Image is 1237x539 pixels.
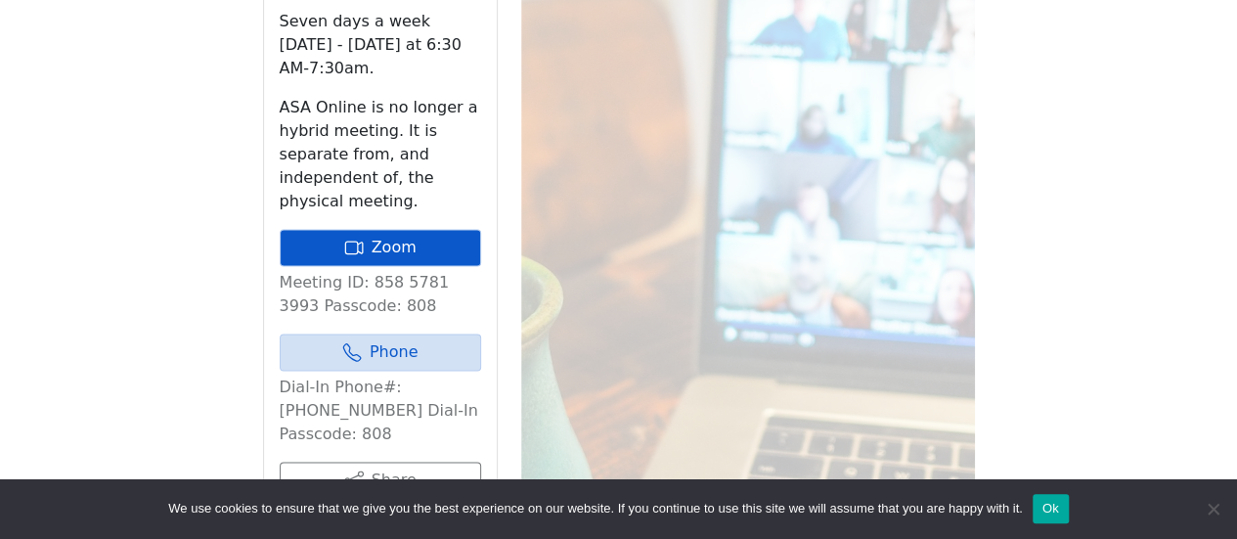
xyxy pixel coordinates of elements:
[168,499,1022,518] span: We use cookies to ensure that we give you the best experience on our website. If you continue to ...
[280,334,481,371] a: Phone
[280,462,481,499] button: Share
[280,376,481,446] p: Dial-In Phone#: [PHONE_NUMBER] Dial-In Passcode: 808
[280,229,481,266] a: Zoom
[1033,494,1069,523] button: Ok
[1203,499,1222,518] span: No
[280,271,481,318] p: Meeting ID: 858 5781 3993 Passcode: 808
[280,10,481,80] p: Seven days a week [DATE] - [DATE] at 6:30 AM-7:30am.
[280,96,481,213] p: ASA Online is no longer a hybrid meeting. It is separate from, and independent of, the physical m...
